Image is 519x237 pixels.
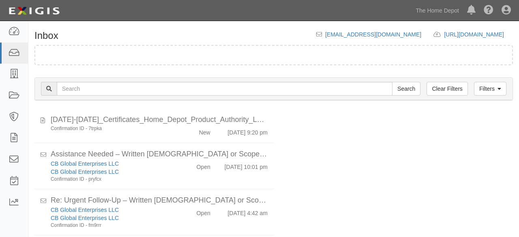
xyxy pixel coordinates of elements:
a: The Home Depot [412,2,463,19]
a: CB Global Enterprises LLC [51,215,119,221]
div: New [199,125,210,137]
div: Confirmation ID - pryfcx [51,176,172,183]
a: [EMAIL_ADDRESS][DOMAIN_NAME] [325,31,421,38]
div: [DATE] 4:42 am [227,206,268,217]
div: Confirmation ID - fm9rrr [51,222,172,229]
input: Search [57,82,392,96]
a: CB Global Enterprises LLC [51,160,119,167]
i: Help Center - Complianz [484,6,493,15]
h1: Inbox [34,30,58,41]
div: Assistance Needed – Written Contract or Scope of Work for COI (Home Depot Onboarding) [51,149,268,160]
div: 2025-2026_Certificates_Home_Depot_Product_Authority_LLC-ValuProducts.pdf [51,115,268,125]
div: Open [196,160,210,171]
a: CB Global Enterprises LLC [51,169,119,175]
div: Re: Urgent Follow-Up – Written Contract or Scope of Work Needed for COI [51,195,268,206]
div: Confirmation ID - 7trpka [51,125,172,132]
a: CB Global Enterprises LLC [51,207,119,213]
div: [DATE] 10:01 pm [225,160,268,171]
img: logo-5460c22ac91f19d4615b14bd174203de0afe785f0fc80cf4dbbc73dc1793850b.png [6,4,62,18]
div: Open [196,206,210,217]
a: [URL][DOMAIN_NAME] [444,31,513,38]
a: Clear Filters [427,82,468,96]
a: Filters [474,82,506,96]
input: Search [392,82,420,96]
div: [DATE] 9:20 pm [227,125,268,137]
